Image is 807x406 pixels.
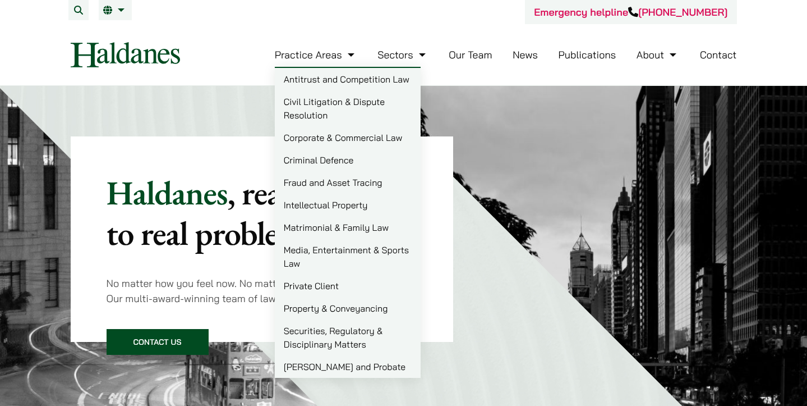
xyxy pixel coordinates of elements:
a: Antitrust and Competition Law [275,68,421,90]
a: Contact Us [107,329,209,355]
a: Sectors [377,48,428,61]
a: Securities, Regulatory & Disciplinary Matters [275,320,421,355]
img: Logo of Haldanes [71,42,180,67]
p: Haldanes [107,172,418,253]
a: [PERSON_NAME] and Probate [275,355,421,378]
a: Our Team [449,48,492,61]
a: EN [103,6,127,15]
a: Fraud and Asset Tracing [275,171,421,194]
a: Criminal Defence [275,149,421,171]
p: No matter how you feel now. No matter what your legal problem is. Our multi-award-winning team of... [107,276,418,306]
a: Intellectual Property [275,194,421,216]
a: Practice Areas [275,48,357,61]
a: Emergency helpline[PHONE_NUMBER] [534,6,727,19]
a: Private Client [275,275,421,297]
a: Corporate & Commercial Law [275,126,421,149]
a: About [637,48,679,61]
a: Media, Entertainment & Sports Law [275,239,421,275]
a: News [513,48,538,61]
a: Matrimonial & Family Law [275,216,421,239]
a: Property & Conveyancing [275,297,421,320]
a: Civil Litigation & Dispute Resolution [275,90,421,126]
mark: , real solutions to real problems [107,171,414,255]
a: Contact [700,48,737,61]
a: Publications [559,48,616,61]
